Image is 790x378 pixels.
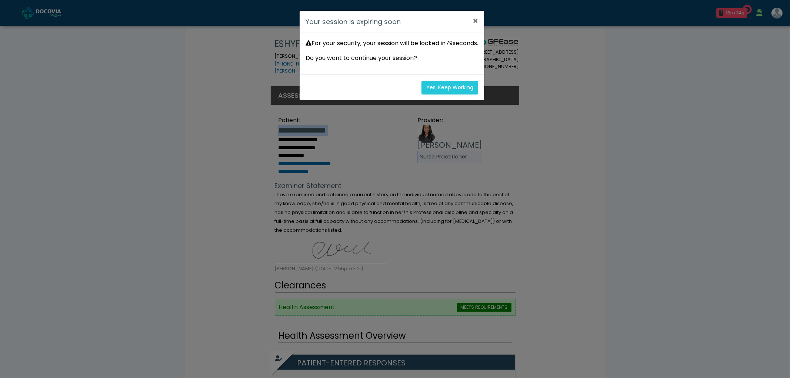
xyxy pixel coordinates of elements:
button: Yes, Keep Working [421,81,478,94]
button: Open LiveChat chat widget [6,3,28,25]
h4: Your session is expiring soon [306,17,401,27]
button: × [467,11,484,31]
span: 79 [446,39,453,47]
p: Do you want to continue your session? [306,54,478,63]
p: For your security, your session will be locked in seconds. [306,39,478,48]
